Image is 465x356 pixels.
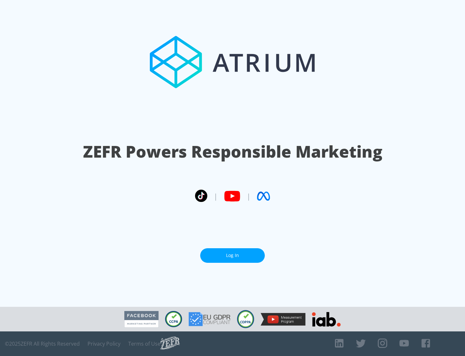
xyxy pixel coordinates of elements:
a: Privacy Policy [88,340,120,347]
span: | [214,191,218,201]
span: | [247,191,251,201]
img: IAB [312,312,341,327]
span: © 2025 ZEFR All Rights Reserved [5,340,80,347]
img: GDPR Compliant [189,312,231,326]
a: Terms of Use [128,340,160,347]
img: COPPA Compliant [237,310,254,328]
img: Facebook Marketing Partner [124,311,159,328]
img: CCPA Compliant [165,311,182,327]
h1: ZEFR Powers Responsible Marketing [83,140,382,163]
a: Log In [200,248,265,263]
img: YouTube Measurement Program [261,313,305,326]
